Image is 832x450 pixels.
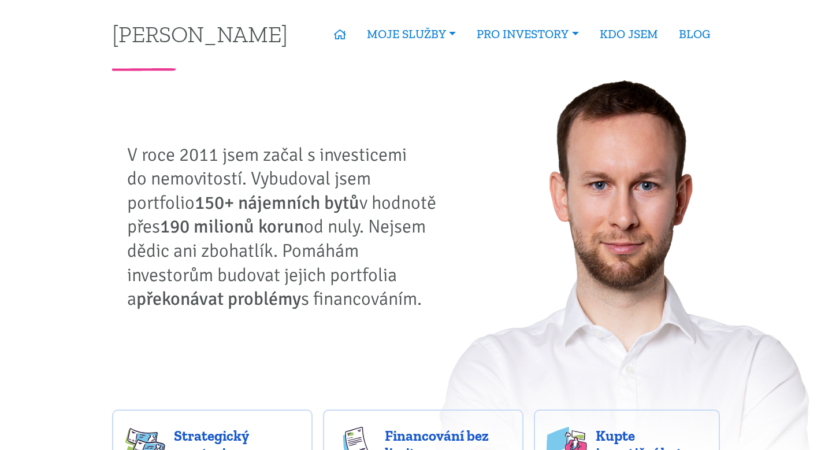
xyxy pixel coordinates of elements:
[112,23,288,45] a: [PERSON_NAME]
[466,21,589,47] a: PRO INVESTORY
[356,21,466,47] a: MOJE SLUŽBY
[160,215,304,238] strong: 190 milionů korun
[668,21,720,47] a: BLOG
[127,143,445,311] p: V roce 2011 jsem začal s investicemi do nemovitostí. Vybudoval jsem portfolio v hodnotě přes od n...
[136,287,301,310] strong: překonávat problémy
[195,191,359,214] strong: 150+ nájemních bytů
[589,21,668,47] a: KDO JSEM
